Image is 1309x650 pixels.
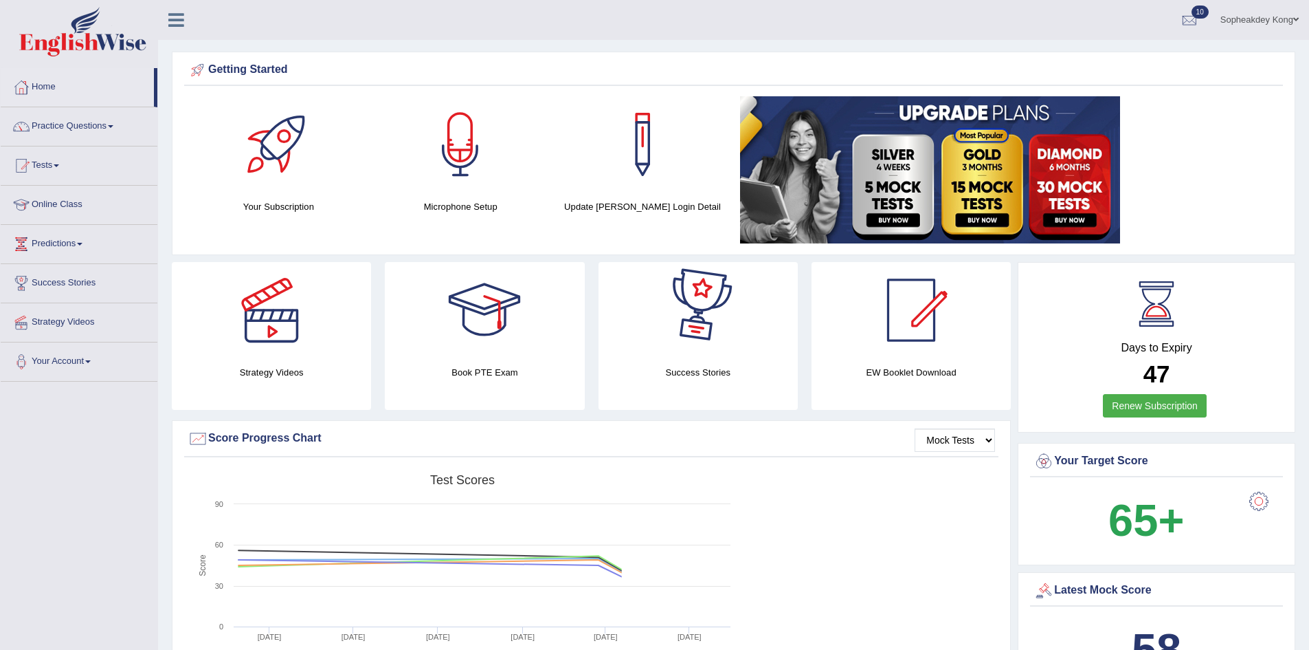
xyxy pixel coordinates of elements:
h4: Microphone Setup [377,199,545,214]
tspan: [DATE] [511,633,535,641]
a: Tests [1,147,157,181]
a: Home [1,68,154,102]
h4: Days to Expiry [1033,342,1279,354]
a: Strategy Videos [1,303,157,338]
tspan: [DATE] [594,633,618,641]
div: Getting Started [188,60,1279,80]
img: small5.jpg [740,96,1120,243]
h4: EW Booklet Download [812,365,1011,380]
h4: Success Stories [598,365,798,380]
div: Your Target Score [1033,451,1279,472]
span: 10 [1191,6,1209,19]
a: Success Stories [1,264,157,299]
a: Predictions [1,225,157,259]
text: 0 [219,622,223,631]
tspan: Test scores [430,473,495,487]
a: Your Account [1,343,157,377]
a: Online Class [1,186,157,220]
h4: Book PTE Exam [385,365,584,380]
a: Practice Questions [1,107,157,142]
tspan: [DATE] [426,633,450,641]
b: 65+ [1108,495,1184,545]
b: 47 [1143,360,1170,387]
text: 30 [215,582,223,590]
h4: Strategy Videos [172,365,371,380]
tspan: Score [198,554,208,576]
a: Renew Subscription [1103,394,1207,418]
text: 90 [215,500,223,508]
tspan: [DATE] [678,633,702,641]
tspan: [DATE] [258,633,282,641]
h4: Your Subscription [194,199,363,214]
h4: Update [PERSON_NAME] Login Detail [559,199,727,214]
div: Score Progress Chart [188,429,995,449]
div: Latest Mock Score [1033,581,1279,601]
tspan: [DATE] [342,633,366,641]
text: 60 [215,541,223,549]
